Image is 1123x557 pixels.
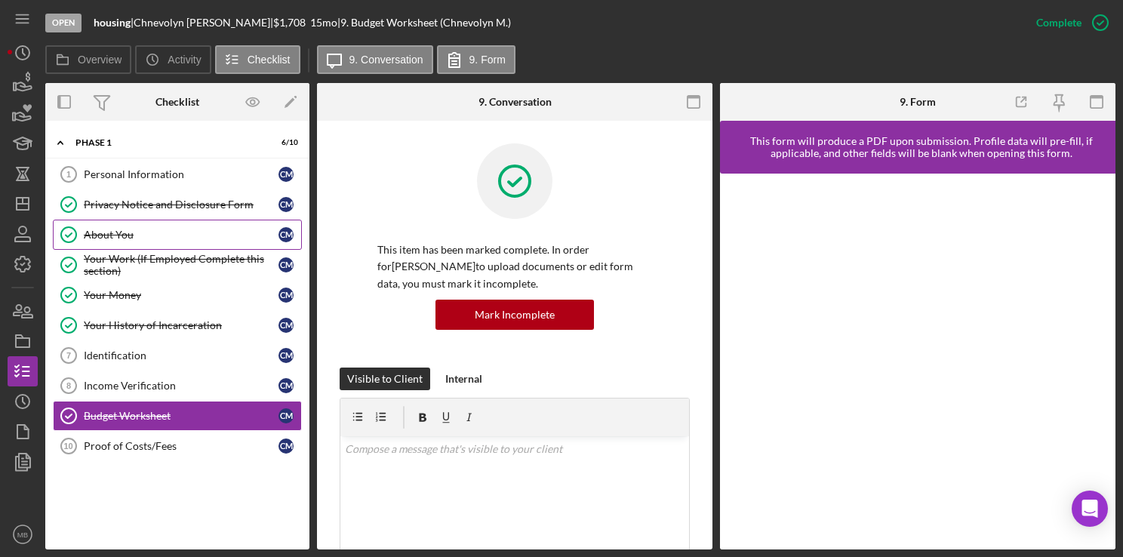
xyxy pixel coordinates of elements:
button: Activity [135,45,211,74]
div: Internal [445,368,482,390]
a: Your History of IncarcerationCM [53,310,302,340]
div: About You [84,229,278,241]
text: MB [17,531,28,539]
tspan: 8 [66,381,71,390]
label: Activity [168,54,201,66]
div: Complete [1036,8,1081,38]
tspan: 10 [63,442,72,451]
div: Your History of Incarceration [84,319,278,331]
button: 9. Form [437,45,515,74]
div: Proof of Costs/Fees [84,440,278,452]
div: 6 / 10 [271,138,298,147]
a: 7IdentificationCM [53,340,302,371]
a: Privacy Notice and Disclosure FormCM [53,189,302,220]
div: C M [278,257,294,272]
div: C M [278,408,294,423]
button: MB [8,519,38,549]
button: 9. Conversation [317,45,433,74]
button: Checklist [215,45,300,74]
iframe: Lenderfit form [735,189,1102,534]
a: About YouCM [53,220,302,250]
div: 9. Conversation [478,96,552,108]
div: Phase 1 [75,138,260,147]
div: Identification [84,349,278,362]
div: C M [278,197,294,212]
div: Mark Incomplete [475,300,555,330]
button: Visible to Client [340,368,430,390]
div: C M [278,378,294,393]
label: 9. Conversation [349,54,423,66]
div: Personal Information [84,168,278,180]
div: 15 mo [310,17,337,29]
button: Internal [438,368,490,390]
div: C M [278,288,294,303]
div: C M [278,167,294,182]
a: 8Income VerificationCM [53,371,302,401]
div: Privacy Notice and Disclosure Form [84,198,278,211]
a: Budget WorksheetCM [53,401,302,431]
div: Visible to Client [347,368,423,390]
label: Overview [78,54,122,66]
div: C M [278,439,294,454]
a: 1Personal InformationCM [53,159,302,189]
span: $1,708 [273,16,306,29]
b: housing [94,16,131,29]
div: C M [278,227,294,242]
button: Mark Incomplete [435,300,594,330]
div: Your Work (If Employed Complete this section) [84,253,278,277]
div: This form will produce a PDF upon submission. Profile data will pre-fill, if applicable, and othe... [728,135,1115,159]
a: 10Proof of Costs/FeesCM [53,431,302,461]
tspan: 7 [66,351,71,360]
div: Open Intercom Messenger [1072,491,1108,527]
div: Budget Worksheet [84,410,278,422]
div: Your Money [84,289,278,301]
p: This item has been marked complete. In order for [PERSON_NAME] to upload documents or edit form d... [377,242,652,292]
label: Checklist [248,54,291,66]
div: Checklist [155,96,199,108]
div: C M [278,348,294,363]
a: Your Work (If Employed Complete this section)CM [53,250,302,280]
div: Income Verification [84,380,278,392]
div: | [94,17,134,29]
div: Chnevolyn [PERSON_NAME] | [134,17,273,29]
label: 9. Form [469,54,506,66]
div: 9. Form [900,96,936,108]
tspan: 1 [66,170,71,179]
a: Your MoneyCM [53,280,302,310]
button: Complete [1021,8,1115,38]
div: | 9. Budget Worksheet (Chnevolyn M.) [337,17,511,29]
button: Overview [45,45,131,74]
div: Open [45,14,82,32]
div: C M [278,318,294,333]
